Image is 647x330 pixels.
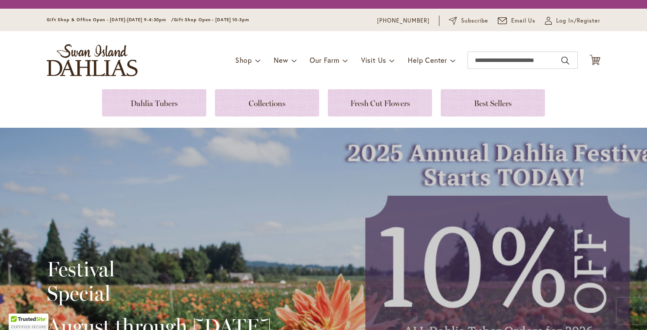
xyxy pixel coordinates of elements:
button: Search [561,54,569,68]
span: Gift Shop & Office Open - [DATE]-[DATE] 9-4:30pm / [47,17,174,23]
span: Gift Shop Open - [DATE] 10-3pm [174,17,249,23]
span: New [274,55,288,65]
span: Email Us [511,16,536,25]
h2: Festival Special [47,257,271,305]
a: [PHONE_NUMBER] [377,16,429,25]
a: Log In/Register [545,16,600,25]
span: Shop [235,55,252,65]
a: Subscribe [449,16,488,25]
span: Subscribe [461,16,488,25]
span: Our Farm [310,55,339,65]
a: Email Us [498,16,536,25]
span: Visit Us [361,55,386,65]
a: store logo [47,44,138,76]
span: Help Center [408,55,447,65]
span: Log In/Register [556,16,600,25]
